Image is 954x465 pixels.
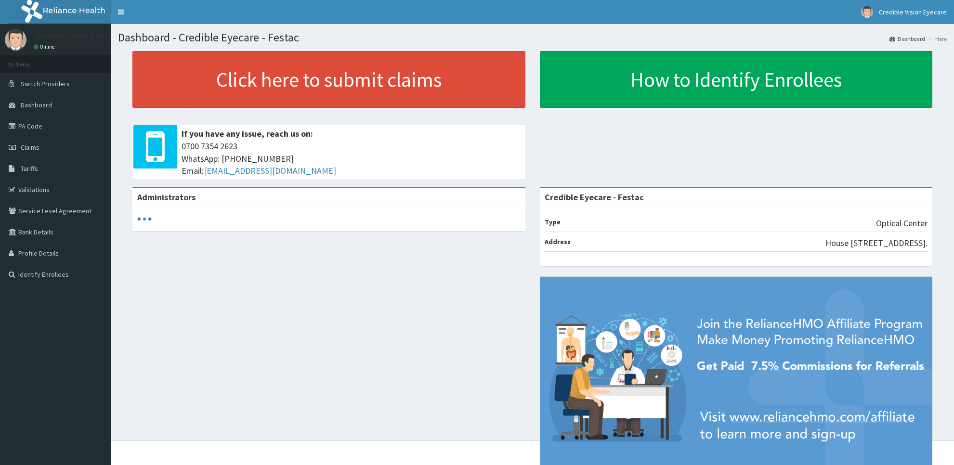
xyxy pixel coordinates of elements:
b: Administrators [137,192,196,203]
img: User Image [861,6,873,18]
span: Tariffs [21,164,38,173]
a: How to Identify Enrollees [540,51,933,108]
b: Type [545,218,561,226]
span: 0700 7354 2623 WhatsApp: [PHONE_NUMBER] Email: [182,140,521,177]
span: Switch Providers [21,79,70,88]
a: Click here to submit claims [132,51,525,108]
b: If you have any issue, reach us on: [182,128,313,139]
b: Address [545,237,571,246]
a: Online [34,43,57,50]
svg: audio-loading [137,212,152,226]
p: Optical Center [876,217,928,230]
h1: Dashboard - Credible Eyecare - Festac [118,31,947,44]
img: User Image [5,29,26,51]
span: Claims [21,143,39,152]
span: Credible Vision Eyecare [879,8,947,16]
li: Here [926,35,947,43]
p: House [STREET_ADDRESS]. [825,237,928,249]
a: Dashboard [889,35,925,43]
a: [EMAIL_ADDRESS][DOMAIN_NAME] [204,165,336,176]
strong: Credible Eyecare - Festac [545,192,644,203]
p: Credible Vision Eyecare [34,31,121,40]
span: Dashboard [21,101,52,109]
